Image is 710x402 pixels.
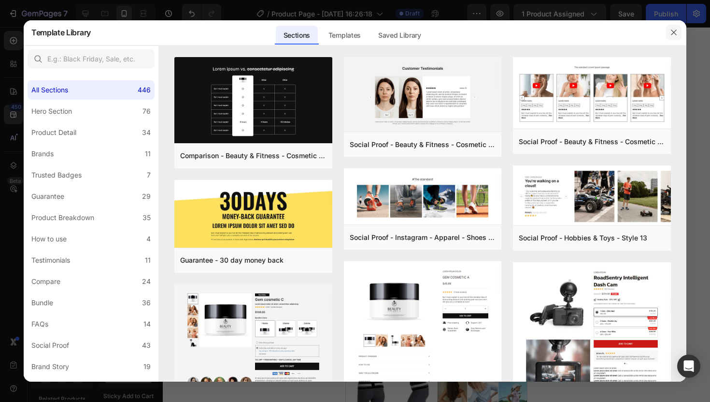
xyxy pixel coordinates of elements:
[519,232,647,244] div: Social Proof - Hobbies & Toys - Style 13
[147,169,151,181] div: 7
[513,165,671,227] img: sp13.png
[180,254,284,266] div: Guarantee - 30 day money back
[142,127,151,138] div: 34
[31,105,72,117] div: Hero Section
[146,233,151,245] div: 4
[142,340,151,351] div: 43
[28,49,155,69] input: E.g.: Black Friday, Sale, etc.
[180,150,327,162] div: Comparison - Beauty & Fitness - Cosmetic - Ingredients - Style 19
[174,57,332,145] img: c19.png
[344,57,502,134] img: sp16.png
[31,254,70,266] div: Testimonials
[350,139,496,150] div: Social Proof - Beauty & Fitness - Cosmetic - Style 16
[31,276,60,287] div: Compare
[142,212,151,223] div: 35
[143,361,151,372] div: 19
[138,84,151,96] div: 446
[142,105,151,117] div: 76
[344,168,502,226] img: sp30.png
[677,355,700,378] div: Open Intercom Messenger
[31,169,82,181] div: Trusted Badges
[350,232,496,243] div: Social Proof - Instagram - Apparel - Shoes - Style 30
[276,26,318,45] div: Sections
[143,318,151,330] div: 14
[48,5,114,15] span: iPhone 13 Mini ( 375 px)
[519,136,665,148] div: Social Proof - Beauty & Fitness - Cosmetic - Style 8
[31,233,67,245] div: How to use
[31,340,69,351] div: Social Proof
[142,191,151,202] div: 29
[513,57,671,131] img: sp8.png
[31,191,64,202] div: Guarantee
[31,212,94,223] div: Product Breakdown
[174,180,332,250] img: g30.png
[31,127,76,138] div: Product Detail
[31,361,69,372] div: Brand Story
[31,297,53,309] div: Bundle
[31,318,48,330] div: FAQs
[31,148,54,160] div: Brands
[31,84,68,96] div: All Sections
[321,26,369,45] div: Templates
[142,276,151,287] div: 24
[370,26,429,45] div: Saved Library
[145,148,151,160] div: 11
[142,297,151,309] div: 36
[31,20,91,45] h2: Template Library
[145,254,151,266] div: 11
